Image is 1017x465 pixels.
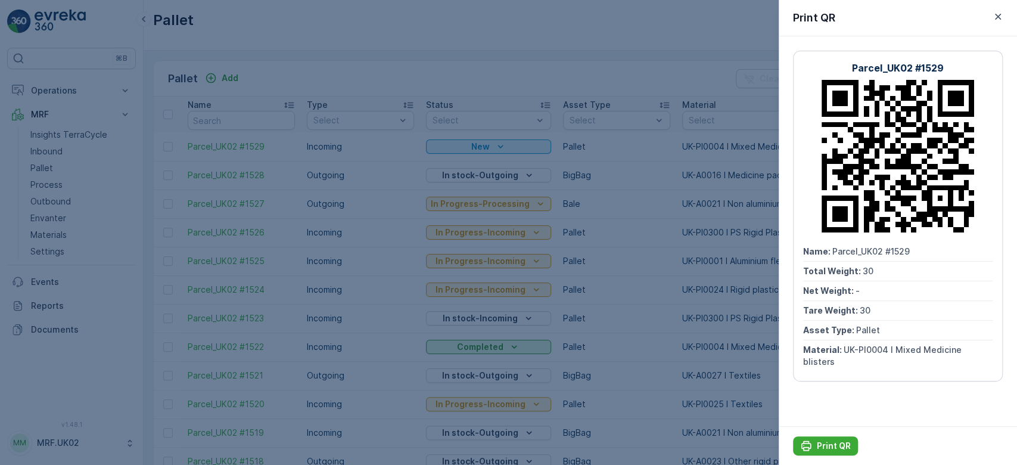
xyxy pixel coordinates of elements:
span: UK-PI0004 I Mixed Medicine blisters [51,294,203,304]
span: Total Weight : [803,266,863,276]
span: Parcel_UK02 #1529 [832,246,910,256]
span: Total Weight : [10,215,70,225]
span: Pallet [856,325,880,335]
span: Net Weight : [803,286,856,296]
span: Parcel_UK02 #1529 [39,196,117,206]
span: 30 [863,266,873,276]
span: - [63,235,67,245]
button: Print QR [793,436,858,455]
p: Parcel_UK02 #1529 [852,61,944,75]
span: Pallet [63,274,87,284]
span: Material : [10,294,51,304]
span: 30 [860,305,870,315]
span: UK-PI0004 I Mixed Medicine blisters [803,345,962,367]
span: Tare Weight : [10,255,67,265]
span: - [856,286,860,296]
p: Parcel_UK02 #1529 [462,10,553,24]
span: 30 [67,255,77,265]
span: Tare Weight : [803,305,860,315]
span: Asset Type : [803,325,856,335]
span: Name : [10,196,39,206]
span: Material : [803,345,844,355]
span: Name : [803,246,832,256]
span: 30 [70,215,80,225]
span: Net Weight : [10,235,63,245]
p: Print QR [793,10,835,26]
p: Print QR [817,440,851,452]
span: Asset Type : [10,274,63,284]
